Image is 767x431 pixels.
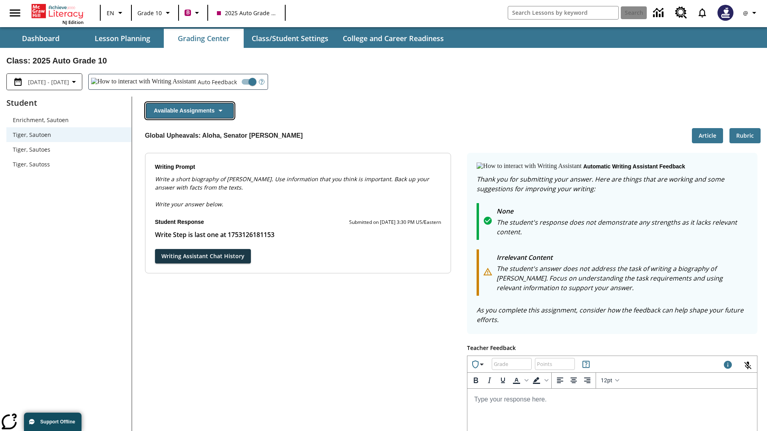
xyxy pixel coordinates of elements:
a: Home [32,3,83,19]
p: Irrelevant Content [497,253,748,264]
div: Text color [510,374,530,387]
h2: Class : 2025 Auto Grade 10 [6,54,761,67]
span: 12pt [601,377,612,384]
p: As you complete this assignment, consider how the feedback can help shape your future efforts. [477,305,748,324]
button: Underline [496,374,510,387]
a: Resource Center, Will open in new tab [670,2,692,24]
p: Teacher Feedback [467,344,757,352]
p: None [497,206,748,217]
button: Profile/Settings [738,6,764,20]
span: B [186,8,190,18]
img: How to interact with Writing Assistant [477,162,582,170]
div: Grade: Letters, numbers, %, + and - are allowed. [492,358,532,370]
button: Support Offline [24,413,81,431]
button: Click to activate and allow voice recognition [738,356,757,375]
p: The student's response does not demonstrate any strengths as it lacks relevant content. [497,217,748,237]
button: Lesson Planning [82,29,162,48]
button: Class/Student Settings [245,29,335,48]
button: Open Help for Writing Assistant [256,74,268,89]
p: Thank you for submitting your answer. Here are things that are working and some suggestions for i... [477,174,748,194]
button: Language: EN, Select a language [103,6,129,20]
p: Student Response [155,230,441,239]
a: Data Center [648,2,670,24]
button: Rules for Earning Points and Achievements, Will open in new tab [578,356,594,372]
a: Notifications [692,2,713,23]
span: Grade 10 [137,9,162,17]
p: Write Step is last one at 1753126181153 [155,230,441,239]
div: Tiger, Sautoss [6,157,131,172]
p: Writing Prompt [155,163,441,172]
input: Grade: Letters, numbers, %, + and - are allowed. [492,353,532,374]
button: Select the date range menu item [10,77,79,87]
span: Tiger, Sautoes [13,145,125,154]
button: Dashboard [1,29,81,48]
button: Font sizes [598,374,622,387]
div: Tiger, Sautoen [6,127,131,142]
button: Article, Will open in new tab [692,128,723,144]
p: Automatic writing assistant feedback [583,162,685,171]
button: Bold [469,374,483,387]
p: Student [6,97,131,109]
button: Boost Class color is violet red. Change class color [181,6,205,20]
span: Auto Feedback [198,78,237,86]
span: @ [743,9,748,17]
button: Writing Assistant Chat History [155,249,251,264]
p: Submitted on [DATE] 3:30 PM US/Eastern [349,218,441,226]
p: Write your answer below. [155,192,441,208]
span: EN [107,9,114,17]
span: Tiger, Sautoss [13,160,125,168]
button: Grade: Grade 10, Select a grade [134,6,176,20]
div: Home [32,2,83,25]
button: Align left [553,374,567,387]
span: 2025 Auto Grade 10 [217,9,276,17]
input: Points: Must be equal to or less than 25. [535,353,575,374]
input: search field [508,6,618,19]
div: Points: Must be equal to or less than 25. [535,358,575,370]
img: Avatar [717,5,733,21]
button: Align center [567,374,580,387]
button: Italic [483,374,496,387]
button: Rubric, Will open in new tab [729,128,761,144]
div: Enrichment, Sautoen [6,113,131,127]
button: College and Career Readiness [336,29,450,48]
button: Select a new avatar [713,2,738,23]
svg: Collapse Date Range Filter [69,77,79,87]
span: Tiger, Sautoen [13,130,125,139]
button: Open side menu [3,1,27,25]
span: Support Offline [40,419,75,425]
span: Enrichment, Sautoen [13,116,125,124]
p: Global Upheavals: Aloha, Senator [PERSON_NAME] [145,131,303,140]
button: Available Assignments [146,103,234,119]
span: [DATE] - [DATE] [28,78,69,86]
button: Grading Center [164,29,244,48]
div: Tiger, Sautoes [6,142,131,157]
p: Write a short biography of [PERSON_NAME]. Use information that you think is important. Back up yo... [155,175,441,192]
button: Achievements [467,356,490,372]
img: How to interact with Writing Assistant [91,78,196,86]
p: Student Response [155,218,204,227]
div: Background color [530,374,550,387]
button: Align right [580,374,594,387]
p: The student's answer does not address the task of writing a biography of [PERSON_NAME]. Focus on ... [497,264,748,293]
div: Maximum 1000 characters Press Escape to exit toolbar and use left and right arrow keys to access ... [723,360,733,371]
span: NJ Edition [62,19,83,25]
